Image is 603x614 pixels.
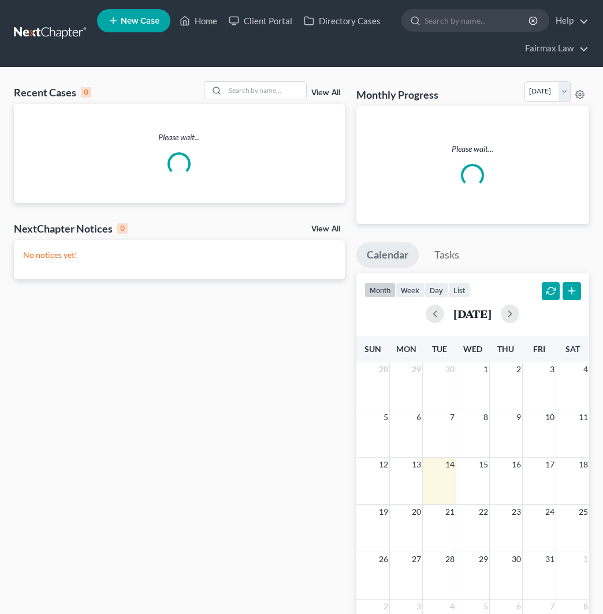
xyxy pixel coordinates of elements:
span: 30 [444,362,456,376]
span: 17 [544,458,556,471]
span: 8 [482,410,489,424]
span: 7 [549,600,556,613]
span: 8 [582,600,589,613]
a: Client Portal [223,10,298,31]
span: 2 [382,600,389,613]
span: 26 [378,552,389,566]
span: 30 [511,552,522,566]
a: Help [550,10,589,31]
span: 9 [515,410,522,424]
span: 18 [578,458,589,471]
span: 15 [478,458,489,471]
span: 21 [444,505,456,519]
a: View All [311,225,340,233]
p: No notices yet! [23,249,336,261]
span: 1 [482,362,489,376]
a: Directory Cases [298,10,386,31]
span: 28 [378,362,389,376]
span: Sat [565,344,580,354]
span: 11 [578,410,589,424]
span: Sun [364,344,381,354]
div: NextChapter Notices [14,222,128,235]
input: Search by name... [225,82,306,99]
span: 24 [544,505,556,519]
h3: Monthly Progress [356,88,438,102]
div: 0 [81,87,91,98]
span: Wed [463,344,482,354]
h2: [DATE] [453,308,492,320]
span: Thu [497,344,514,354]
span: 4 [582,362,589,376]
span: 29 [411,362,422,376]
span: 5 [482,600,489,613]
span: 28 [444,552,456,566]
div: Recent Cases [14,85,91,99]
a: Fairmax Law [519,38,589,59]
span: 2 [515,362,522,376]
span: 3 [549,362,556,376]
span: 31 [544,552,556,566]
span: 12 [378,458,389,471]
span: 4 [449,600,456,613]
p: Please wait... [366,143,580,155]
span: 14 [444,458,456,471]
button: day [425,282,448,298]
span: 19 [378,505,389,519]
a: Calendar [356,242,419,268]
span: 1 [582,552,589,566]
button: list [448,282,470,298]
span: Fri [533,344,545,354]
span: 5 [382,410,389,424]
span: 23 [511,505,522,519]
span: New Case [121,17,159,25]
button: month [364,282,396,298]
a: Tasks [424,242,470,268]
span: 20 [411,505,422,519]
span: 6 [415,410,422,424]
p: Please wait... [14,132,345,143]
a: View All [311,89,340,97]
span: 6 [515,600,522,613]
span: 16 [511,458,522,471]
span: Tue [432,344,447,354]
span: 25 [578,505,589,519]
span: Mon [396,344,416,354]
input: Search by name... [425,10,530,31]
span: 7 [449,410,456,424]
span: 27 [411,552,422,566]
span: 3 [415,600,422,613]
span: 29 [478,552,489,566]
div: 0 [117,223,128,234]
button: week [396,282,425,298]
a: Home [174,10,223,31]
span: 22 [478,505,489,519]
span: 10 [544,410,556,424]
span: 13 [411,458,422,471]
